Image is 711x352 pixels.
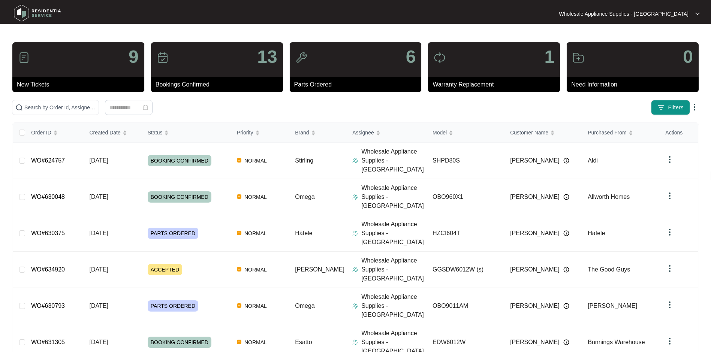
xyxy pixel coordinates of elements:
[582,123,659,143] th: Purchased From
[665,337,674,346] img: dropdown arrow
[31,303,65,309] a: WO#630793
[361,183,427,210] p: Wholesale Appliance Supplies - [GEOGRAPHIC_DATA]
[427,123,504,143] th: Model
[31,230,65,236] a: WO#630375
[352,267,358,273] img: Assigner Icon
[31,266,65,273] a: WO#634920
[11,2,64,24] img: residentia service logo
[695,12,700,16] img: dropdown arrow
[295,266,344,273] span: [PERSON_NAME]
[89,128,120,137] span: Created Date
[24,103,96,112] input: Search by Order Id, Assignee Name, Customer Name, Brand and Model
[237,303,241,308] img: Vercel Logo
[510,156,560,165] span: [PERSON_NAME]
[89,266,108,273] span: [DATE]
[156,80,283,89] p: Bookings Confirmed
[157,52,169,64] img: icon
[295,339,312,345] span: Esatto
[510,338,560,347] span: [PERSON_NAME]
[31,157,65,164] a: WO#624757
[510,128,548,137] span: Customer Name
[237,158,241,163] img: Vercel Logo
[89,157,108,164] span: [DATE]
[295,303,314,309] span: Omega
[433,80,560,89] p: Warranty Replacement
[657,104,665,111] img: filter icon
[433,128,447,137] span: Model
[237,231,241,235] img: Vercel Logo
[504,123,582,143] th: Customer Name
[563,194,569,200] img: Info icon
[572,52,584,64] img: icon
[295,128,309,137] span: Brand
[18,52,30,64] img: icon
[295,194,314,200] span: Omega
[544,48,554,66] p: 1
[237,128,253,137] span: Priority
[352,128,374,137] span: Assignee
[31,128,51,137] span: Order ID
[427,215,504,252] td: HZCI604T
[231,123,289,143] th: Priority
[295,157,313,164] span: Stirling
[427,288,504,324] td: OBO9011AM
[659,123,698,143] th: Actions
[237,340,241,344] img: Vercel Logo
[361,292,427,319] p: Wholesale Appliance Supplies - [GEOGRAPHIC_DATA]
[31,194,65,200] a: WO#630048
[668,104,684,112] span: Filters
[148,264,182,275] span: ACCEPTED
[427,179,504,215] td: OBO960X1
[142,123,231,143] th: Status
[89,303,108,309] span: [DATE]
[563,267,569,273] img: Info icon
[148,128,163,137] span: Status
[588,128,626,137] span: Purchased From
[352,339,358,345] img: Assigner Icon
[89,194,108,200] span: [DATE]
[241,301,270,310] span: NORMAL
[406,48,416,66] p: 6
[588,157,598,164] span: Aldi
[563,339,569,345] img: Info icon
[289,123,346,143] th: Brand
[295,230,312,236] span: Häfele
[510,301,560,310] span: [PERSON_NAME]
[361,256,427,283] p: Wholesale Appliance Supplies - [GEOGRAPHIC_DATA]
[510,229,560,238] span: [PERSON_NAME]
[237,267,241,271] img: Vercel Logo
[563,303,569,309] img: Info icon
[129,48,139,66] p: 9
[510,192,560,201] span: [PERSON_NAME]
[241,338,270,347] span: NORMAL
[559,10,689,18] p: Wholesale Appliance Supplies - [GEOGRAPHIC_DATA]
[241,192,270,201] span: NORMAL
[31,339,65,345] a: WO#631305
[352,303,358,309] img: Assigner Icon
[361,220,427,247] p: Wholesale Appliance Supplies - [GEOGRAPHIC_DATA]
[352,230,358,236] img: Assigner Icon
[563,158,569,164] img: Info icon
[434,52,446,64] img: icon
[588,339,645,345] span: Bunnings Warehouse
[83,123,141,143] th: Created Date
[427,143,504,179] td: SHPD80S
[89,339,108,345] span: [DATE]
[148,155,211,166] span: BOOKING CONFIRMED
[588,303,637,309] span: [PERSON_NAME]
[563,230,569,236] img: Info icon
[257,48,277,66] p: 13
[361,147,427,174] p: Wholesale Appliance Supplies - [GEOGRAPHIC_DATA]
[665,300,674,309] img: dropdown arrow
[295,52,307,64] img: icon
[690,103,699,112] img: dropdown arrow
[665,228,674,237] img: dropdown arrow
[294,80,422,89] p: Parts Ordered
[346,123,427,143] th: Assignee
[665,191,674,200] img: dropdown arrow
[148,337,211,348] span: BOOKING CONFIRMED
[241,156,270,165] span: NORMAL
[15,104,23,111] img: search-icon
[352,158,358,164] img: Assigner Icon
[352,194,358,200] img: Assigner Icon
